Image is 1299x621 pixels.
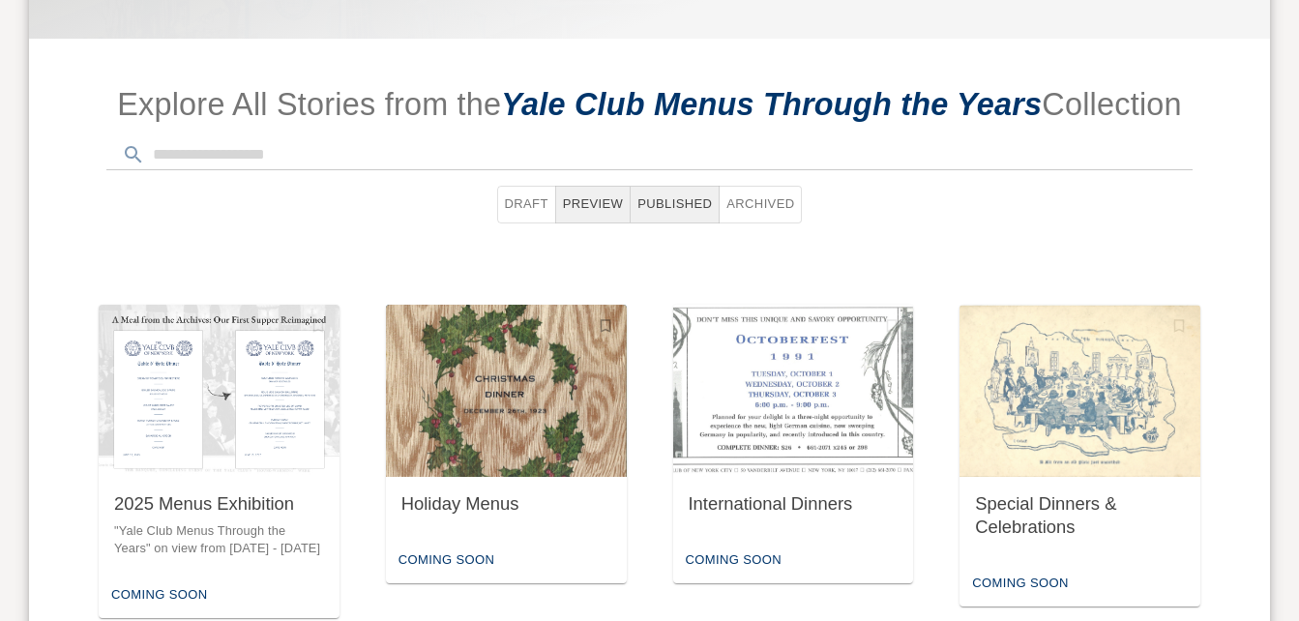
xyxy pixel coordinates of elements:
[482,170,818,239] div: Status Filters
[117,87,501,122] span: Explore All Stories from the
[681,546,786,576] div: Coming Soon
[114,522,324,558] p: "Yale Club Menus Through the Years" on view from [DATE] - [DATE]
[719,186,802,223] button: Archived
[386,305,627,477] img: Holiday Menus
[401,492,611,517] div: Holiday Menus
[394,546,499,576] div: Coming Soon
[959,305,1200,477] img: Special Dinners & Celebrations
[959,305,1200,606] button: Feature this Story?Special Dinners & CelebrationsComing Soon
[106,580,212,610] div: Coming Soon
[497,186,556,223] button: Draft
[1042,87,1182,122] span: Collection
[689,492,899,517] div: International Dinners
[555,186,632,223] button: Preview
[99,305,340,477] img: 2025 Menus Exhibition
[631,186,720,223] button: Published
[673,305,914,582] button: Feature this Story?International DinnersComing Soon
[975,492,1185,540] div: Special Dinners & Celebrations
[592,312,619,340] button: Feature this Story?
[386,305,627,582] button: Feature this Story?Holiday MenusComing Soon
[967,569,1073,599] div: Coming Soon
[673,305,914,477] img: International Dinners
[501,87,1042,122] span: Yale Club Menus Through the Years
[114,492,324,517] div: 2025 Menus Exhibition
[99,305,340,618] button: Feature this Story?2025 Menus Exhibition"Yale Club Menus Through the Years" on view from [DATE] -...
